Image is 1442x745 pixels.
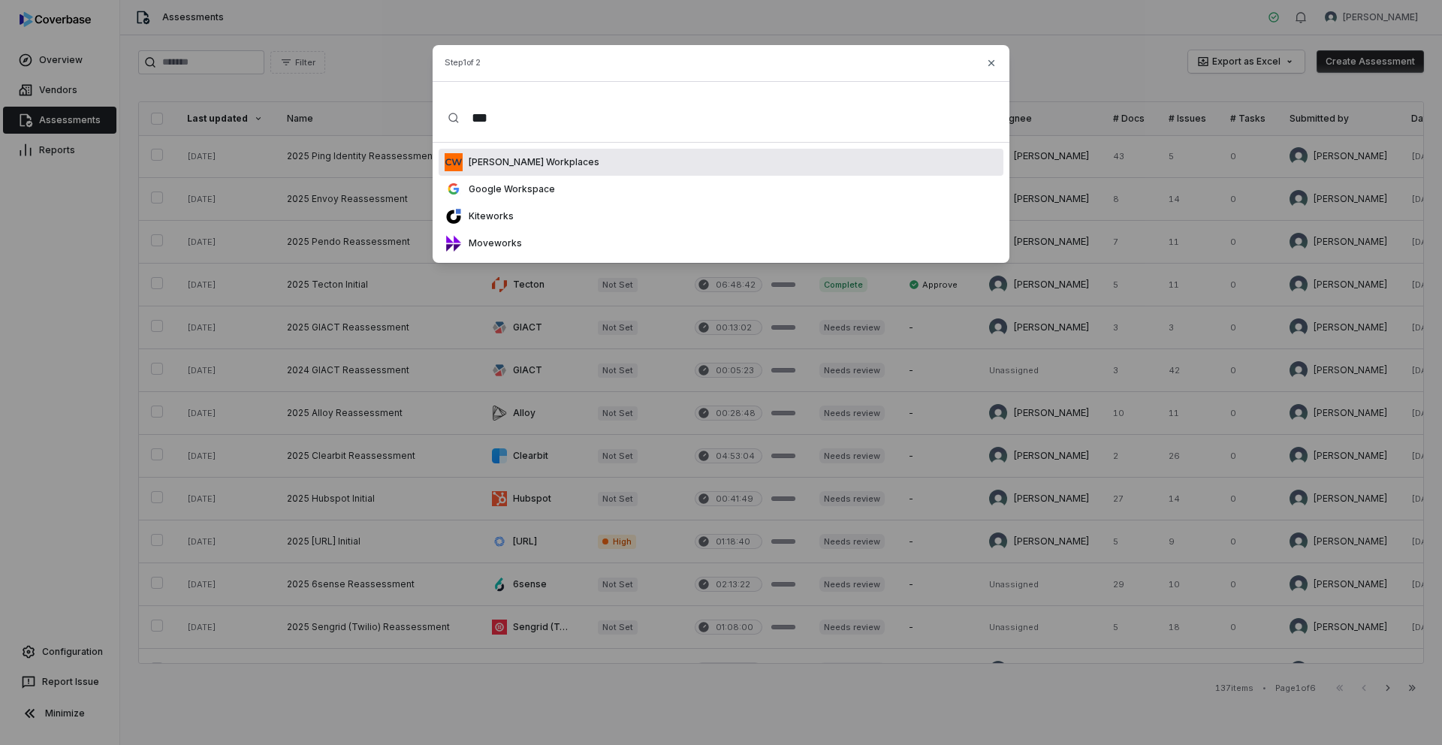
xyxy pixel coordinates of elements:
p: Kiteworks [463,210,514,222]
div: Suggestions [433,143,1009,263]
p: Moveworks [463,237,522,249]
p: Google Workspace [463,183,555,195]
p: [PERSON_NAME] Workplaces [463,156,599,168]
span: Step 1 of 2 [445,57,481,68]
